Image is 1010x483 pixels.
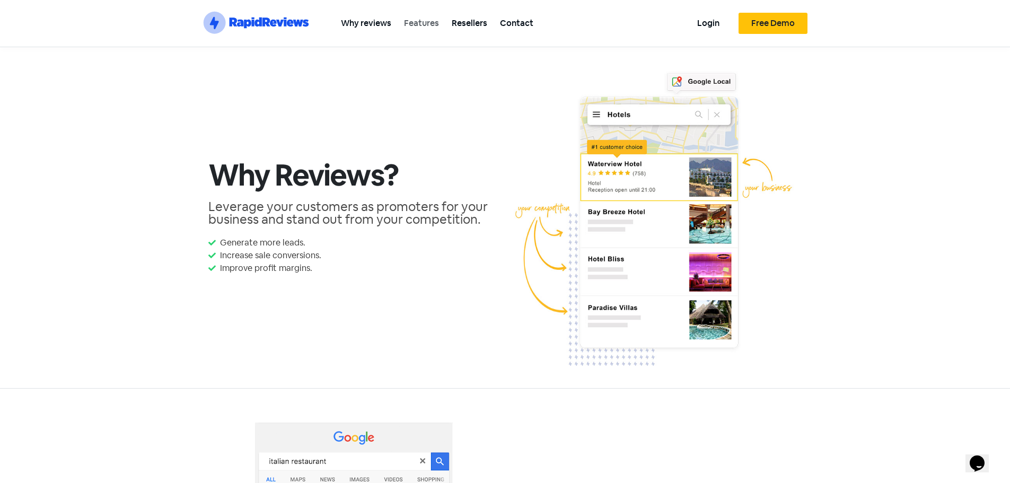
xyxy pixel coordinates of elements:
[965,441,999,472] iframe: chat widget
[217,236,305,249] span: Generate more leads.
[751,19,795,28] span: Free Demo
[208,160,500,190] h2: Why Reviews?
[691,11,726,35] a: Login
[335,11,398,35] a: Why reviews
[494,11,540,35] a: Contact
[445,11,494,35] a: Resellers
[208,200,500,226] h2: Leverage your customers as promoters for your business and stand out from your competition.
[398,11,445,35] a: Features
[739,13,807,34] a: Free Demo
[217,249,321,262] span: Increase sale conversions.
[217,262,312,275] span: Improve profit margins.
